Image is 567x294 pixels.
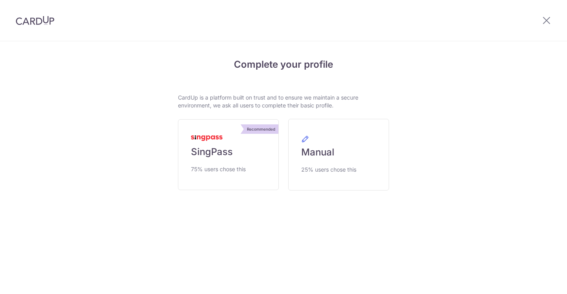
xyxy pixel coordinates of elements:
[191,146,233,158] span: SingPass
[244,124,278,134] div: Recommended
[516,270,559,290] iframe: Opens a widget where you can find more information
[178,119,279,190] a: Recommended SingPass 75% users chose this
[191,135,222,141] img: MyInfoLogo
[301,146,334,159] span: Manual
[288,119,389,190] a: Manual 25% users chose this
[16,16,54,25] img: CardUp
[301,165,356,174] span: 25% users chose this
[178,57,389,72] h4: Complete your profile
[178,94,389,109] p: CardUp is a platform built on trust and to ensure we maintain a secure environment, we ask all us...
[191,165,246,174] span: 75% users chose this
